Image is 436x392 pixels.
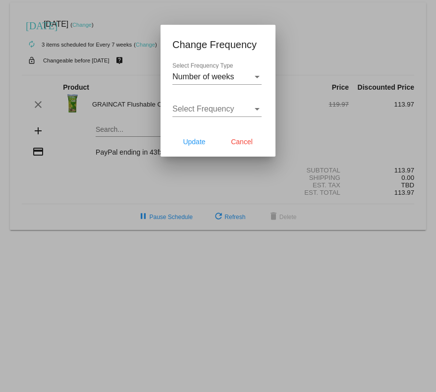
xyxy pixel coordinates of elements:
button: Cancel [220,133,264,151]
button: Update [172,133,216,151]
span: Cancel [231,138,253,146]
mat-select: Select Frequency Type [172,72,262,81]
span: Number of weeks [172,72,234,81]
mat-select: Select Frequency [172,105,262,113]
span: Update [183,138,205,146]
h1: Change Frequency [172,37,264,53]
span: Select Frequency [172,105,234,113]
